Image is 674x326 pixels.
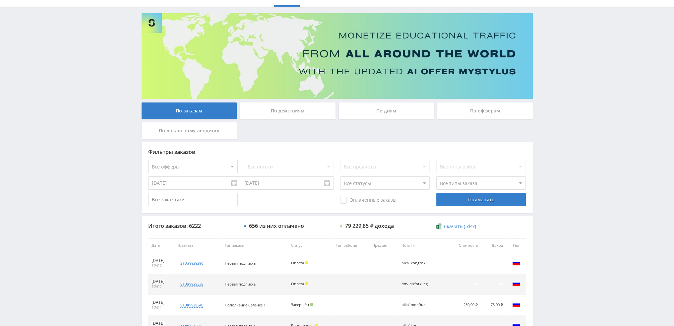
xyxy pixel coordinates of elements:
[339,102,434,119] div: По дням
[401,303,431,307] div: pika1monRunway
[436,223,442,229] img: xlsx
[305,282,308,285] span: Холд
[225,302,266,307] span: Пополнение баланса 1
[512,280,520,288] img: rus.png
[148,149,526,155] div: Фильтры заказов
[152,263,171,269] div: 12:02
[481,253,506,274] td: —
[447,238,481,253] th: Стоимость
[401,261,431,265] div: pika1kongrok
[305,261,308,264] span: Холд
[240,102,336,119] div: По действиям
[288,238,333,253] th: Статус
[291,281,304,286] span: Оплата
[369,238,398,253] th: Предмет
[152,305,171,310] div: 12:02
[447,295,481,316] td: 250,00 ₽
[340,197,397,204] span: Оплаченные заказы
[512,259,520,267] img: rus.png
[512,300,520,308] img: rus.png
[481,295,506,316] td: 75,00 ₽
[142,13,533,99] img: Banner
[174,238,221,253] th: № заказа
[291,260,304,265] span: Оплата
[436,193,526,206] div: Применить
[221,238,288,253] th: Тип заказа
[180,302,203,308] div: std#9929340
[506,238,526,253] th: Гео
[142,122,237,139] div: По локальному лендингу
[180,282,203,287] div: std#9929338
[180,261,203,266] div: std#9929290
[401,282,431,286] div: dtfvidizfotkling
[152,279,171,284] div: [DATE]
[345,223,394,229] div: 79 229,85 ₽ дохода
[310,303,313,306] span: Подтвержден
[148,238,174,253] th: Дата
[152,258,171,263] div: [DATE]
[142,102,237,119] div: По заказам
[437,102,533,119] div: По офферам
[436,223,476,230] a: Скачать (.xlsx)
[291,302,309,307] span: Завершён
[447,253,481,274] td: —
[152,321,171,326] div: [DATE]
[398,238,447,253] th: Потоки
[447,274,481,295] td: —
[225,282,256,287] span: Первая подписка
[152,300,171,305] div: [DATE]
[332,238,369,253] th: Тип работы
[148,223,238,229] div: Итого заказов: 6222
[152,284,171,290] div: 12:02
[225,261,256,266] span: Первая подписка
[481,238,506,253] th: Доход
[148,193,238,206] input: Все заказчики
[249,223,304,229] div: 656 из них оплачено
[444,224,476,229] span: Скачать (.xlsx)
[481,274,506,295] td: —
